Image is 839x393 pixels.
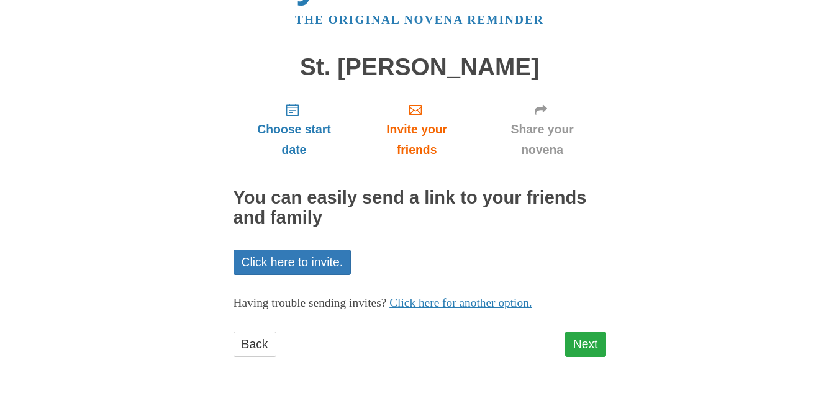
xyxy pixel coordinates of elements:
[491,119,594,160] span: Share your novena
[295,13,544,26] a: The original novena reminder
[234,54,606,81] h1: St. [PERSON_NAME]
[234,296,387,309] span: Having trouble sending invites?
[565,332,606,357] a: Next
[234,188,606,228] h2: You can easily send a link to your friends and family
[246,119,343,160] span: Choose start date
[479,93,606,166] a: Share your novena
[367,119,466,160] span: Invite your friends
[355,93,478,166] a: Invite your friends
[234,93,355,166] a: Choose start date
[234,250,351,275] a: Click here to invite.
[234,332,276,357] a: Back
[389,296,532,309] a: Click here for another option.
